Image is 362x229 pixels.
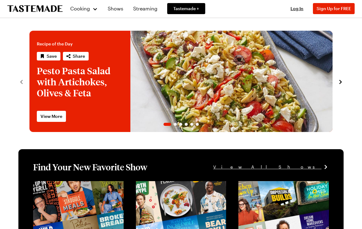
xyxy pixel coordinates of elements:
a: View More [37,111,66,122]
span: Go to slide 5 [190,123,193,126]
span: Go to slide 2 [174,123,177,126]
div: 1 / 6 [29,31,333,132]
span: Go to slide 6 [196,123,199,126]
span: View All Shows [213,164,322,170]
span: Share [73,53,85,59]
button: Sign Up for FREE [313,3,355,14]
button: navigate to previous item [18,78,25,85]
span: Cooking [70,6,90,11]
span: Log In [291,6,303,11]
span: Sign Up for FREE [317,6,351,11]
h1: Find Your New Favorite Show [33,161,147,173]
button: Share [63,52,89,60]
span: View More [40,113,62,119]
span: Go to slide 1 [164,123,171,126]
a: To Tastemade Home Page [7,5,63,12]
span: Go to slide 4 [185,123,188,126]
span: Go to slide 3 [179,123,182,126]
a: View full content for [object Object] [136,182,220,188]
span: Tastemade + [173,6,199,12]
button: Cooking [70,1,98,16]
button: navigate to next item [337,78,344,85]
button: Log In [285,6,309,12]
button: Save recipe [37,52,60,60]
a: View full content for [object Object] [238,182,322,188]
a: View full content for [object Object] [33,182,117,188]
a: Tastemade + [167,3,205,14]
a: View All Shows [213,164,329,170]
span: Save [47,53,57,59]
